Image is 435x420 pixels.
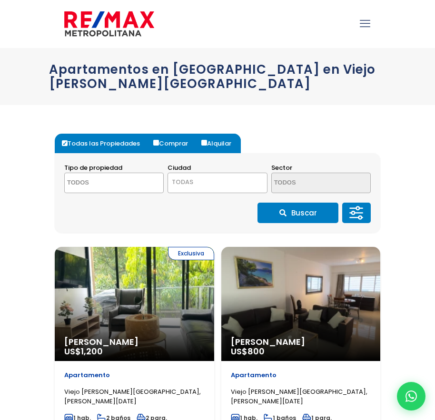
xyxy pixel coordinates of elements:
span: Exclusiva [168,247,214,260]
span: [PERSON_NAME] [64,337,205,347]
span: US$ [231,345,265,357]
span: 1,200 [81,345,103,357]
h1: Apartamentos en [GEOGRAPHIC_DATA] en Viejo [PERSON_NAME][GEOGRAPHIC_DATA] [49,62,386,91]
span: Ciudad [168,163,191,172]
input: Alquilar [201,140,207,146]
span: TODAS [168,173,267,193]
textarea: Search [272,173,353,194]
button: Buscar [257,203,338,223]
span: Viejo [PERSON_NAME][GEOGRAPHIC_DATA], [PERSON_NAME][DATE] [231,387,367,406]
span: [PERSON_NAME] [231,337,371,347]
span: TODAS [172,177,193,186]
label: Todas las Propiedades [59,134,149,153]
p: Apartamento [64,371,205,380]
label: Comprar [151,134,198,153]
img: remax-metropolitana-logo [64,10,154,38]
span: 800 [247,345,265,357]
span: Viejo [PERSON_NAME][GEOGRAPHIC_DATA], [PERSON_NAME][DATE] [64,387,201,406]
textarea: Search [65,173,146,194]
input: Comprar [153,140,159,146]
span: Tipo de propiedad [64,163,122,172]
p: Apartamento [231,371,371,380]
input: Todas las Propiedades [62,140,68,146]
span: Sector [271,163,292,172]
label: Alquilar [199,134,241,153]
span: TODAS [168,176,267,189]
span: US$ [64,345,103,357]
a: mobile menu [357,16,373,32]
